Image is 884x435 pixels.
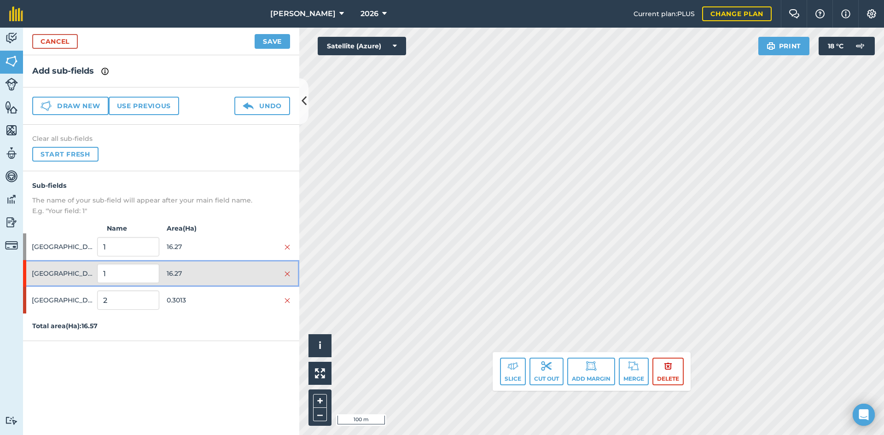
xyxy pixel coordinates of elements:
[634,9,695,19] span: Current plan : PLUS
[664,360,672,371] img: svg+xml;base64,PHN2ZyB4bWxucz0iaHR0cDovL3d3dy53My5vcmcvMjAwMC9zdmciIHdpZHRoPSIxOCIgaGVpZ2h0PSIyNC...
[285,297,290,304] img: svg+xml;base64,PHN2ZyB4bWxucz0iaHR0cDovL3d3dy53My5vcmcvMjAwMC9zdmciIHdpZHRoPSIyMiIgaGVpZ2h0PSIzMC...
[5,146,18,160] img: svg+xml;base64,PD94bWwgdmVyc2lvbj0iMS4wIiBlbmNvZGluZz0idXRmLTgiPz4KPCEtLSBHZW5lcmF0b3I6IEFkb2JlIE...
[319,340,321,351] span: i
[313,408,327,421] button: –
[767,41,775,52] img: svg+xml;base64,PHN2ZyB4bWxucz0iaHR0cDovL3d3dy53My5vcmcvMjAwMC9zdmciIHdpZHRoPSIxOSIgaGVpZ2h0PSIyNC...
[285,244,290,251] img: svg+xml;base64,PHN2ZyB4bWxucz0iaHR0cDovL3d3dy53My5vcmcvMjAwMC9zdmciIHdpZHRoPSIyMiIgaGVpZ2h0PSIzMC...
[828,37,843,55] span: 18 ° C
[32,238,93,255] span: [GEOGRAPHIC_DATA]
[789,9,800,18] img: Two speech bubbles overlapping with the left bubble in the forefront
[32,134,290,143] h4: Clear all sub-fields
[32,180,290,191] h4: Sub-fields
[758,37,810,55] button: Print
[853,404,875,426] div: Open Intercom Messenger
[567,358,615,385] button: Add margin
[5,239,18,252] img: svg+xml;base64,PD94bWwgdmVyc2lvbj0iMS4wIiBlbmNvZGluZz0idXRmLTgiPz4KPCEtLSBHZW5lcmF0b3I6IEFkb2JlIE...
[32,322,98,330] strong: Total area ( Ha ): 16.57
[32,206,290,216] p: E.g. "Your field: 1"
[652,358,684,385] button: Delete
[32,291,93,309] span: [GEOGRAPHIC_DATA]
[5,100,18,114] img: svg+xml;base64,PHN2ZyB4bWxucz0iaHR0cDovL3d3dy53My5vcmcvMjAwMC9zdmciIHdpZHRoPSI1NiIgaGVpZ2h0PSI2MC...
[541,360,552,371] img: svg+xml;base64,PD94bWwgdmVyc2lvbj0iMS4wIiBlbmNvZGluZz0idXRmLTgiPz4KPCEtLSBHZW5lcmF0b3I6IEFkb2JlIE...
[109,97,179,115] button: Use previous
[5,169,18,183] img: svg+xml;base64,PD94bWwgdmVyc2lvbj0iMS4wIiBlbmNvZGluZz0idXRmLTgiPz4KPCEtLSBHZW5lcmF0b3I6IEFkb2JlIE...
[529,358,564,385] button: Cut out
[315,368,325,378] img: Four arrows, one pointing top left, one top right, one bottom right and the last bottom left
[814,9,826,18] img: A question mark icon
[161,223,299,233] strong: Area ( Ha )
[5,78,18,91] img: svg+xml;base64,PD94bWwgdmVyc2lvbj0iMS4wIiBlbmNvZGluZz0idXRmLTgiPz4KPCEtLSBHZW5lcmF0b3I6IEFkb2JlIE...
[32,195,290,205] p: The name of your sub-field will appear after your main field name.
[318,37,406,55] button: Satellite (Azure)
[819,37,875,55] button: 18 °C
[5,54,18,68] img: svg+xml;base64,PHN2ZyB4bWxucz0iaHR0cDovL3d3dy53My5vcmcvMjAwMC9zdmciIHdpZHRoPSI1NiIgaGVpZ2h0PSI2MC...
[851,37,869,55] img: svg+xml;base64,PD94bWwgdmVyc2lvbj0iMS4wIiBlbmNvZGluZz0idXRmLTgiPz4KPCEtLSBHZW5lcmF0b3I6IEFkb2JlIE...
[500,358,526,385] button: Slice
[702,6,772,21] a: Change plan
[32,64,290,78] h2: Add sub-fields
[167,265,228,282] span: 16.27
[5,215,18,229] img: svg+xml;base64,PD94bWwgdmVyc2lvbj0iMS4wIiBlbmNvZGluZz0idXRmLTgiPz4KPCEtLSBHZW5lcmF0b3I6IEFkb2JlIE...
[23,287,299,313] div: [GEOGRAPHIC_DATA]0.3013
[628,360,639,371] img: svg+xml;base64,PD94bWwgdmVyc2lvbj0iMS4wIiBlbmNvZGluZz0idXRmLTgiPz4KPCEtLSBHZW5lcmF0b3I6IEFkb2JlIE...
[32,147,99,162] button: Start fresh
[5,123,18,137] img: svg+xml;base64,PHN2ZyB4bWxucz0iaHR0cDovL3d3dy53My5vcmcvMjAwMC9zdmciIHdpZHRoPSI1NiIgaGVpZ2h0PSI2MC...
[101,66,109,77] img: svg+xml;base64,PHN2ZyB4bWxucz0iaHR0cDovL3d3dy53My5vcmcvMjAwMC9zdmciIHdpZHRoPSIxNyIgaGVpZ2h0PSIxNy...
[285,270,290,278] img: svg+xml;base64,PHN2ZyB4bWxucz0iaHR0cDovL3d3dy53My5vcmcvMjAwMC9zdmciIHdpZHRoPSIyMiIgaGVpZ2h0PSIzMC...
[619,358,649,385] button: Merge
[234,97,290,115] button: Undo
[507,360,518,371] img: svg+xml;base64,PD94bWwgdmVyc2lvbj0iMS4wIiBlbmNvZGluZz0idXRmLTgiPz4KPCEtLSBHZW5lcmF0b3I6IEFkb2JlIE...
[308,334,331,357] button: i
[866,9,877,18] img: A cog icon
[9,6,23,21] img: fieldmargin Logo
[23,260,299,287] div: [GEOGRAPHIC_DATA]16.27
[361,8,378,19] span: 2026
[270,8,336,19] span: [PERSON_NAME]
[92,223,161,233] strong: Name
[255,34,290,49] button: Save
[243,100,254,111] img: svg+xml;base64,PD94bWwgdmVyc2lvbj0iMS4wIiBlbmNvZGluZz0idXRmLTgiPz4KPCEtLSBHZW5lcmF0b3I6IEFkb2JlIE...
[32,97,109,115] button: Draw new
[23,233,299,260] div: [GEOGRAPHIC_DATA]16.27
[5,416,18,425] img: svg+xml;base64,PD94bWwgdmVyc2lvbj0iMS4wIiBlbmNvZGluZz0idXRmLTgiPz4KPCEtLSBHZW5lcmF0b3I6IEFkb2JlIE...
[167,291,228,309] span: 0.3013
[5,31,18,45] img: svg+xml;base64,PD94bWwgdmVyc2lvbj0iMS4wIiBlbmNvZGluZz0idXRmLTgiPz4KPCEtLSBHZW5lcmF0b3I6IEFkb2JlIE...
[32,34,78,49] a: Cancel
[313,394,327,408] button: +
[586,360,597,371] img: svg+xml;base64,PD94bWwgdmVyc2lvbj0iMS4wIiBlbmNvZGluZz0idXRmLTgiPz4KPCEtLSBHZW5lcmF0b3I6IEFkb2JlIE...
[32,265,93,282] span: [GEOGRAPHIC_DATA]
[167,238,228,255] span: 16.27
[5,192,18,206] img: svg+xml;base64,PD94bWwgdmVyc2lvbj0iMS4wIiBlbmNvZGluZz0idXRmLTgiPz4KPCEtLSBHZW5lcmF0b3I6IEFkb2JlIE...
[841,8,850,19] img: svg+xml;base64,PHN2ZyB4bWxucz0iaHR0cDovL3d3dy53My5vcmcvMjAwMC9zdmciIHdpZHRoPSIxNyIgaGVpZ2h0PSIxNy...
